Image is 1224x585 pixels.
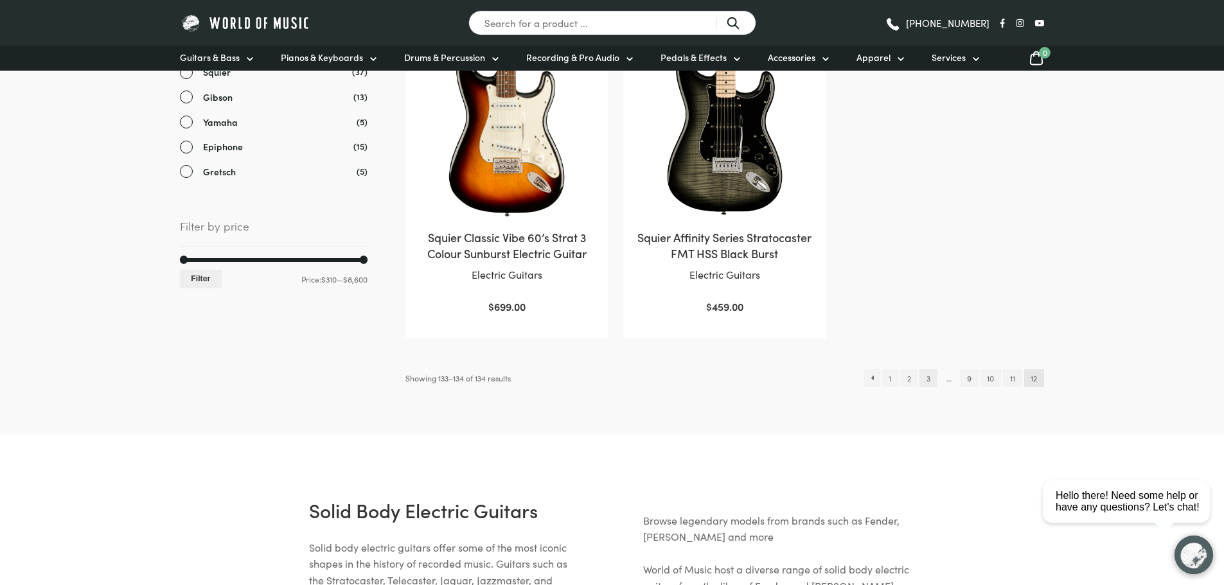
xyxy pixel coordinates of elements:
[1024,369,1044,387] span: Page 12
[932,51,966,64] span: Services
[180,65,368,80] a: Squier
[352,65,368,78] span: (37)
[636,40,813,216] img: Squier Affinity Series Stratocaster FMT HSS Black Burst Front
[980,369,1001,387] a: Page 10
[706,299,743,313] bdi: 459.00
[856,51,891,64] span: Apparel
[885,13,989,33] a: [PHONE_NUMBER]
[353,90,368,103] span: (13)
[203,139,243,154] span: Epiphone
[405,369,511,387] p: Showing 133–134 of 134 results
[864,369,1044,387] nav: Product Pagination
[203,164,236,179] span: Gretsch
[357,115,368,128] span: (5)
[203,90,233,105] span: Gibson
[1003,369,1022,387] a: Page 11
[1039,47,1051,58] span: 0
[488,299,526,313] bdi: 699.00
[636,266,813,283] p: Electric Guitars
[488,299,494,313] span: $
[900,369,918,387] a: Page 2
[643,512,916,546] p: Browse legendary models from brands such as Fender, [PERSON_NAME] and more
[418,229,595,261] h2: Squier Classic Vibe 60’s Strat 3 Colour Sunburst Electric Guitar
[882,369,898,387] a: Page 1
[281,51,363,64] span: Pianos & Keyboards
[1038,444,1224,585] iframe: Chat with our support team
[180,13,312,33] img: World of Music
[468,10,756,35] input: Search for a product ...
[960,369,978,387] a: Page 9
[404,51,485,64] span: Drums & Percussion
[768,51,815,64] span: Accessories
[180,139,368,154] a: Epiphone
[180,270,222,288] button: Filter
[203,65,231,80] span: Squier
[661,51,727,64] span: Pedals & Effects
[864,369,880,387] a: ←
[357,164,368,178] span: (5)
[180,164,368,179] a: Gretsch
[180,115,368,130] a: Yamaha
[418,40,595,315] a: Squier Classic Vibe 60’s Strat 3 Colour Sunburst Electric GuitarElectric Guitars $699.00
[203,115,238,130] span: Yamaha
[180,270,368,288] div: Price: —
[180,90,368,105] a: Gibson
[636,229,813,261] h2: Squier Affinity Series Stratocaster FMT HSS Black Burst
[418,40,595,216] img: Squier Classic Vibe Strat 60s Sunburst
[636,40,813,315] a: Squier Affinity Series Stratocaster FMT HSS Black BurstElectric Guitars $459.00
[906,18,989,28] span: [PHONE_NUMBER]
[418,266,595,283] p: Electric Guitars
[706,299,712,313] span: $
[180,51,240,64] span: Guitars & Bass
[321,274,337,284] span: $310
[919,369,937,387] a: Page 3
[526,51,619,64] span: Recording & Pro Audio
[939,369,958,387] span: …
[343,274,368,284] span: $8,600
[180,217,368,247] span: Filter by price
[309,496,581,523] h2: Solid Body Electric Guitars
[353,139,368,153] span: (15)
